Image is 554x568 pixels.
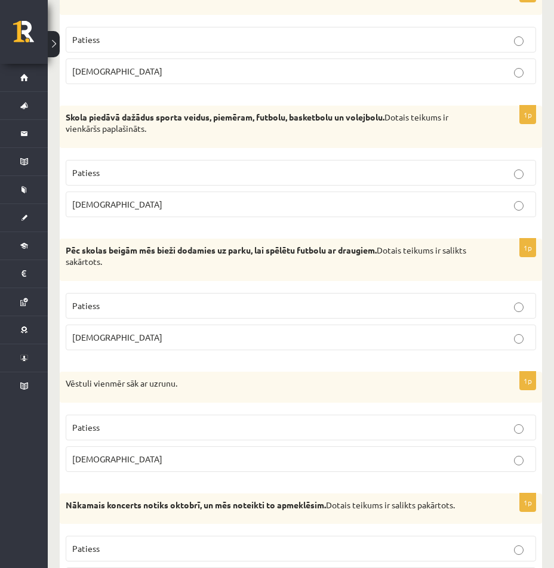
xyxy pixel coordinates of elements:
[72,34,100,45] span: Patiess
[72,300,100,311] span: Patiess
[514,456,524,465] input: [DEMOGRAPHIC_DATA]
[519,238,536,257] p: 1p
[13,21,48,51] a: Rīgas 1. Tālmācības vidusskola
[72,66,162,76] span: [DEMOGRAPHIC_DATA]
[66,112,476,135] p: Dotais teikums ir vienkāršs paplašināts.
[66,245,377,255] strong: Pēc skolas beigām mēs bieži dodamies uz parku, lai spēlētu futbolu ar draugiem.
[514,302,524,312] input: Patiess
[519,493,536,512] p: 1p
[514,169,524,179] input: Patiess
[72,543,100,554] span: Patiess
[66,499,476,511] p: Dotais teikums ir salikts pakārtots.
[514,334,524,344] input: [DEMOGRAPHIC_DATA]
[514,545,524,555] input: Patiess
[66,499,326,510] strong: Nākamais koncerts notiks oktobrī, un mēs noteikti to apmeklēsim.
[72,332,162,342] span: [DEMOGRAPHIC_DATA]
[519,105,536,124] p: 1p
[66,245,476,268] p: Dotais teikums ir salikts sakārtots.
[72,453,162,464] span: [DEMOGRAPHIC_DATA]
[514,36,524,46] input: Patiess
[514,68,524,78] input: [DEMOGRAPHIC_DATA]
[66,378,476,390] p: Vēstuli vienmēr sāk ar uzrunu.
[519,371,536,390] p: 1p
[72,199,162,209] span: [DEMOGRAPHIC_DATA]
[72,167,100,178] span: Patiess
[72,422,100,433] span: Patiess
[514,201,524,211] input: [DEMOGRAPHIC_DATA]
[514,424,524,434] input: Patiess
[66,112,384,122] strong: Skola piedāvā dažādus sporta veidus, piemēram, futbolu, basketbolu un volejbolu.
